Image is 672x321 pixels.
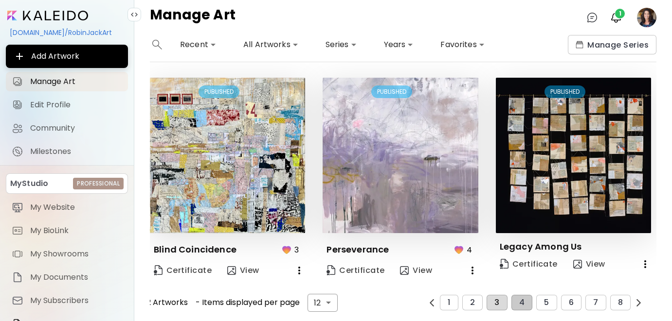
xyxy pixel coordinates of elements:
[6,244,128,264] a: itemMy Showrooms
[30,100,122,110] span: Edit Profile
[30,249,122,259] span: My Showrooms
[30,147,122,156] span: Milestones
[467,244,472,256] p: 4
[12,122,23,134] img: Community icon
[150,35,164,54] button: search
[462,295,483,310] button: 2
[227,265,259,276] span: View
[453,244,465,255] img: favorites
[223,261,263,280] button: view-artView
[500,259,509,269] img: Certificate
[6,291,128,310] a: itemMy Subscribers
[154,265,212,276] span: Certificate
[610,295,631,310] button: 8
[618,298,623,307] span: 8
[12,146,23,157] img: Milestones icon
[6,95,128,115] a: Edit Profile iconEdit Profile
[569,254,609,274] button: view-artView
[585,295,606,310] button: 7
[150,261,216,280] a: CertificateCertificate
[30,123,122,133] span: Community
[12,271,23,283] img: item
[593,298,598,307] span: 7
[6,221,128,240] a: itemMy BioLink
[323,261,388,280] a: CertificateCertificate
[323,78,478,233] img: thumbnail
[500,259,558,270] span: Certificate
[6,45,128,68] button: Add Artwork
[494,298,499,307] span: 3
[568,35,656,54] button: collectionsManage Series
[561,295,581,310] button: 6
[396,261,436,280] button: view-artView
[519,298,525,307] span: 4
[380,37,418,52] div: Years
[150,8,236,27] h4: Manage Art
[30,77,122,86] span: Manage Art
[6,118,128,138] a: Community iconCommunity
[12,248,23,260] img: item
[635,299,642,306] img: prev
[14,51,120,62] span: Add Artwork
[6,198,128,217] a: itemMy Website
[227,266,236,275] img: view-art
[327,265,335,275] img: Certificate
[448,298,450,307] span: 1
[573,260,582,269] img: view-art
[400,265,432,276] span: View
[511,295,532,310] button: 4
[451,241,478,259] button: favorites4
[30,296,122,305] span: My Subscribers
[30,203,122,212] span: My Website
[12,225,23,237] img: item
[77,179,120,188] h6: Professional
[608,9,624,26] button: bellIcon1
[281,244,292,255] img: favorites
[633,297,645,309] button: prev
[199,85,239,98] div: PUBLISHED
[496,78,651,233] img: thumbnail
[327,244,389,255] p: Perseverance
[30,272,122,282] span: My Documents
[6,268,128,287] a: itemMy Documents
[144,298,188,307] span: 12 Artworks
[615,9,625,18] span: 1
[294,244,299,256] p: 3
[400,266,409,275] img: view-art
[440,295,458,310] button: 1
[322,37,361,52] div: Series
[12,99,23,111] img: Edit Profile icon
[239,37,302,52] div: All Artworks
[12,76,23,87] img: Manage Art icon
[436,37,488,52] div: Favorites
[176,37,220,52] div: Recent
[12,202,23,213] img: item
[130,11,138,18] img: collapse
[576,40,649,50] span: Manage Series
[12,295,23,306] img: item
[500,241,582,253] p: Legacy Among Us
[6,24,128,41] div: [DOMAIN_NAME]/RobinJackArt
[278,241,305,259] button: favorites3
[545,85,585,98] div: PUBLISHED
[150,78,305,233] img: thumbnail
[569,298,574,307] span: 6
[154,265,163,275] img: Certificate
[470,298,475,307] span: 2
[586,12,598,23] img: chatIcon
[576,41,583,49] img: collections
[152,40,162,50] img: search
[610,12,622,23] img: bellIcon
[544,298,549,307] span: 5
[10,178,48,189] p: MyStudio
[487,295,507,310] button: 3
[573,259,605,270] span: View
[6,142,128,161] a: completeMilestones iconMilestones
[496,254,562,274] a: CertificateCertificate
[371,85,412,98] div: PUBLISHED
[30,226,122,236] span: My BioLink
[426,297,438,309] button: prev
[536,295,557,310] button: 5
[327,265,384,276] span: Certificate
[154,244,236,255] p: Blind Coincidence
